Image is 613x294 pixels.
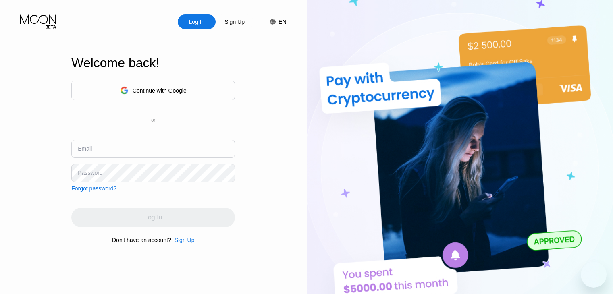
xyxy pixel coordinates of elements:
[216,14,254,29] div: Sign Up
[581,262,607,288] iframe: Nút để khởi chạy cửa sổ nhắn tin
[133,87,187,94] div: Continue with Google
[278,19,286,25] div: EN
[78,145,92,152] div: Email
[112,237,171,243] div: Don't have an account?
[71,56,235,70] div: Welcome back!
[171,237,195,243] div: Sign Up
[224,18,245,26] div: Sign Up
[78,170,102,176] div: Password
[175,237,195,243] div: Sign Up
[151,117,156,123] div: or
[71,81,235,100] div: Continue with Google
[71,185,116,192] div: Forgot password?
[178,14,216,29] div: Log In
[262,14,286,29] div: EN
[188,18,206,26] div: Log In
